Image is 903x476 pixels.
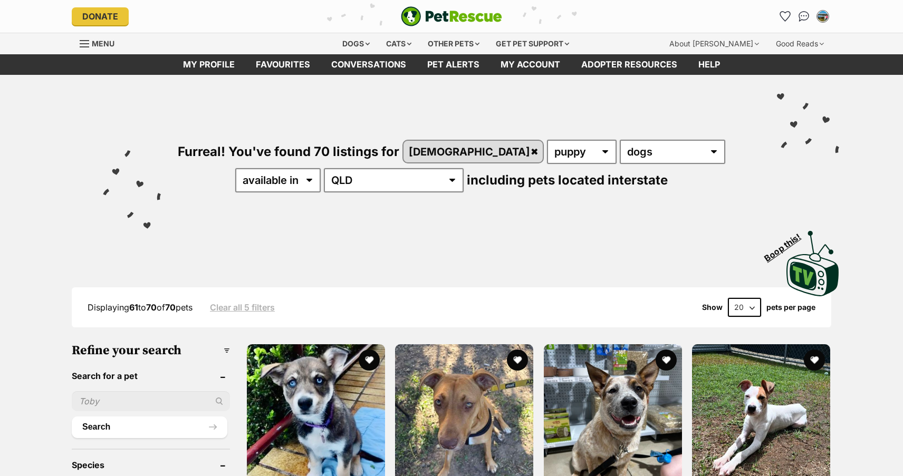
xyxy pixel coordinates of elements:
a: Clear all 5 filters [210,303,275,312]
a: Menu [80,33,122,52]
a: My account [490,54,571,75]
a: Pet alerts [417,54,490,75]
button: favourite [359,349,380,371]
span: Menu [92,39,114,48]
h3: Refine your search [72,343,230,358]
img: PetRescue TV logo [786,231,839,296]
a: [DEMOGRAPHIC_DATA] [404,141,543,162]
a: Help [688,54,731,75]
div: Dogs [335,33,377,54]
a: Conversations [795,8,812,25]
button: favourite [507,349,529,371]
a: conversations [321,54,417,75]
img: Fiona Wilson profile pic [818,11,828,22]
a: Favourites [776,8,793,25]
input: Toby [72,391,230,411]
div: Other pets [420,33,487,54]
span: including pets located interstate [467,172,668,188]
a: Donate [72,7,129,25]
header: Species [72,460,230,470]
span: Displaying to of pets [88,302,193,313]
strong: 70 [146,302,157,313]
button: favourite [656,349,677,371]
a: Boop this! [786,221,839,298]
ul: Account quick links [776,8,831,25]
span: Boop this! [763,225,811,263]
div: Good Reads [768,33,831,54]
label: pets per page [766,303,815,312]
a: Adopter resources [571,54,688,75]
header: Search for a pet [72,371,230,381]
span: Furreal! You've found 70 listings for [178,144,399,159]
button: favourite [804,349,825,371]
strong: 61 [129,302,138,313]
a: My profile [172,54,245,75]
span: Show [702,303,723,312]
button: My account [814,8,831,25]
div: Get pet support [488,33,577,54]
div: About [PERSON_NAME] [662,33,766,54]
a: Favourites [245,54,321,75]
img: chat-41dd97257d64d25036548639549fe6c8038ab92f7586957e7f3b1b290dea8141.svg [799,11,810,22]
img: logo-e224e6f780fb5917bec1dbf3a21bbac754714ae5b6737aabdf751b685950b380.svg [401,6,502,26]
strong: 70 [165,302,176,313]
div: Cats [379,33,419,54]
button: Search [72,416,227,438]
a: PetRescue [401,6,502,26]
